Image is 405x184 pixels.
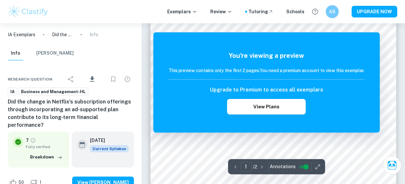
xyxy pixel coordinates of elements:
[18,88,88,96] a: Business and Management-HL
[107,73,120,86] div: Bookmark
[8,98,134,129] h6: Did the change in Netflix's subscription offerings through incorporating an ad-supported plan con...
[90,31,98,38] p: Info
[210,86,323,94] h6: Upgrade to Premium to access all exemplars
[90,145,129,152] span: Current Syllabus
[329,8,336,15] h6: AS
[8,46,23,60] button: Info
[36,46,74,60] button: [PERSON_NAME]
[352,6,397,17] button: UPGRADE NOW
[169,51,365,60] h5: You're viewing a preview
[8,31,35,38] a: IA Exemplars
[383,156,401,174] button: Ask Clai
[210,8,232,15] p: Review
[79,71,105,88] div: Download
[30,137,36,143] a: Grade fully verified
[28,152,64,162] button: Breakdown
[248,8,273,15] a: Tutoring
[270,163,296,170] span: Annotations
[19,89,88,95] span: Business and Management-HL
[8,88,17,96] a: IA
[286,8,304,15] a: Schools
[167,8,197,15] p: Exemplars
[90,137,124,144] h6: [DATE]
[64,73,77,86] div: Share
[169,67,365,74] h6: This preview contains only the first 2 pages. You need a premium account to view this exemplar.
[310,6,321,17] button: Help and Feedback
[8,89,17,95] span: IA
[52,31,73,38] p: Did the change in Netflix's subscription offerings through incorporating an ad-supported plan con...
[26,144,64,150] span: Fully verified
[26,137,29,144] p: 7
[90,145,129,152] div: This exemplar is based on the current syllabus. Feel free to refer to it for inspiration/ideas wh...
[8,76,52,82] span: Research question
[227,99,305,114] button: View Plans
[326,5,339,18] button: AS
[8,5,49,18] img: Clastify logo
[253,163,257,170] p: / 2
[121,73,134,86] div: Report issue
